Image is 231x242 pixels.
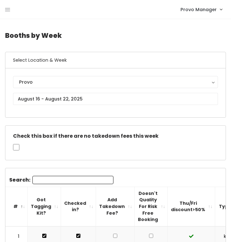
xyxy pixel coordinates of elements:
[13,133,218,139] h5: Check this box if there are no takedown fees this week
[19,79,212,86] div: Provo
[96,187,135,226] th: Add Takedown Fee?: activate to sort column ascending
[13,93,218,105] input: August 16 - August 22, 2025
[168,187,215,226] th: Thu/Fri discount&gt;50%: activate to sort column ascending
[61,187,96,226] th: Checked in?: activate to sort column ascending
[180,6,217,13] span: Provo Manager
[5,187,28,226] th: #: activate to sort column descending
[32,176,113,184] input: Search:
[5,27,226,44] h4: Booths by Week
[9,176,113,184] label: Search:
[5,52,226,68] h6: Select Location & Week
[13,76,218,88] button: Provo
[174,3,228,16] a: Provo Manager
[28,187,61,226] th: Got Tagging Kit?: activate to sort column ascending
[135,187,168,226] th: Doesn't Quality For Risk Free Booking : activate to sort column ascending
